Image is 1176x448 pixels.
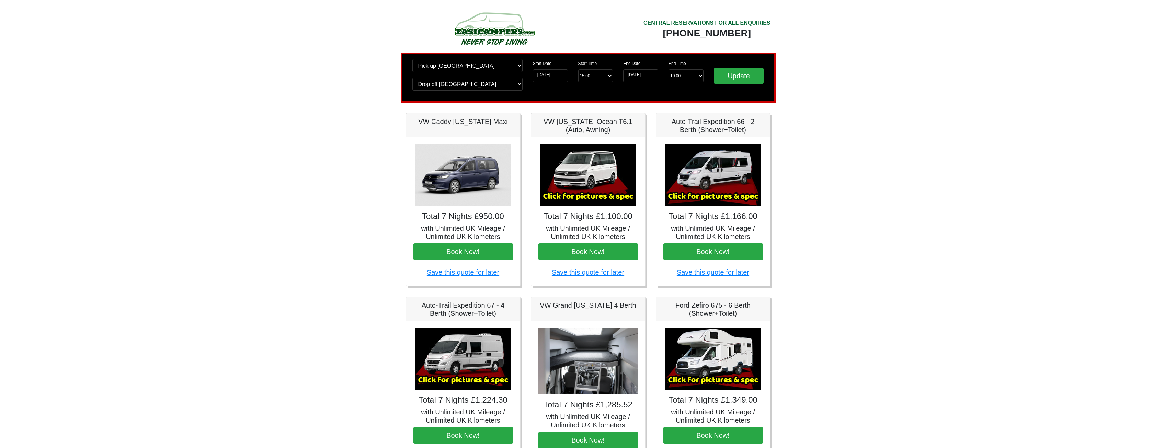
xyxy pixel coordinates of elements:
[413,224,513,241] h5: with Unlimited UK Mileage / Unlimited UK Kilometers
[669,60,686,67] label: End Time
[538,400,638,410] h4: Total 7 Nights £1,285.52
[578,60,597,67] label: Start Time
[413,243,513,260] button: Book Now!
[665,144,761,206] img: Auto-Trail Expedition 66 - 2 Berth (Shower+Toilet)
[623,60,640,67] label: End Date
[533,69,568,82] input: Start Date
[663,395,763,405] h4: Total 7 Nights £1,349.00
[533,60,551,67] label: Start Date
[540,144,636,206] img: VW California Ocean T6.1 (Auto, Awning)
[663,301,763,318] h5: Ford Zefiro 675 - 6 Berth (Shower+Toilet)
[643,27,770,39] div: [PHONE_NUMBER]
[413,427,513,444] button: Book Now!
[413,408,513,424] h5: with Unlimited UK Mileage / Unlimited UK Kilometers
[415,328,511,390] img: Auto-Trail Expedition 67 - 4 Berth (Shower+Toilet)
[663,408,763,424] h5: with Unlimited UK Mileage / Unlimited UK Kilometers
[538,117,638,134] h5: VW [US_STATE] Ocean T6.1 (Auto, Awning)
[538,413,638,429] h5: with Unlimited UK Mileage / Unlimited UK Kilometers
[663,427,763,444] button: Book Now!
[429,10,560,47] img: campers-checkout-logo.png
[413,211,513,221] h4: Total 7 Nights £950.00
[663,243,763,260] button: Book Now!
[552,268,624,276] a: Save this quote for later
[413,395,513,405] h4: Total 7 Nights £1,224.30
[663,117,763,134] h5: Auto-Trail Expedition 66 - 2 Berth (Shower+Toilet)
[714,68,764,84] input: Update
[623,69,658,82] input: Return Date
[538,224,638,241] h5: with Unlimited UK Mileage / Unlimited UK Kilometers
[538,328,638,395] img: VW Grand California 4 Berth
[413,117,513,126] h5: VW Caddy [US_STATE] Maxi
[663,211,763,221] h4: Total 7 Nights £1,166.00
[538,301,638,309] h5: VW Grand [US_STATE] 4 Berth
[427,268,499,276] a: Save this quote for later
[677,268,749,276] a: Save this quote for later
[643,19,770,27] div: CENTRAL RESERVATIONS FOR ALL ENQUIRIES
[665,328,761,390] img: Ford Zefiro 675 - 6 Berth (Shower+Toilet)
[538,243,638,260] button: Book Now!
[415,144,511,206] img: VW Caddy California Maxi
[663,224,763,241] h5: with Unlimited UK Mileage / Unlimited UK Kilometers
[413,301,513,318] h5: Auto-Trail Expedition 67 - 4 Berth (Shower+Toilet)
[538,211,638,221] h4: Total 7 Nights £1,100.00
